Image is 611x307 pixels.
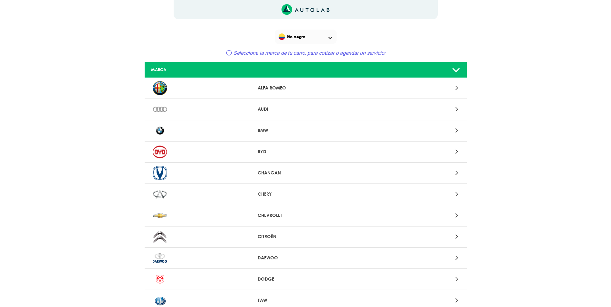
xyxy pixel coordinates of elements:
img: CHANGAN [153,166,167,180]
p: DODGE [258,276,353,283]
p: CITROËN [258,233,353,240]
p: CHEVROLET [258,212,353,219]
p: CHANGAN [258,170,353,176]
img: BYD [153,145,167,159]
p: FAW [258,297,353,304]
img: Flag of COLOMBIA [279,33,285,40]
div: MARCA [146,67,253,73]
p: BYD [258,148,353,155]
span: Selecciona la marca de tu carro, para cotizar o agendar un servicio: [234,50,386,56]
a: Link al sitio de autolab [282,6,329,12]
img: DAEWOO [153,251,167,265]
img: BMW [153,124,167,138]
img: ALFA ROMEO [153,81,167,95]
div: Flag of COLOMBIARio negro [275,30,337,44]
img: CHERY [153,187,167,201]
p: CHERY [258,191,353,198]
span: Rio negro [279,32,334,41]
img: AUDI [153,102,167,116]
img: CITROËN [153,230,167,244]
img: DODGE [153,272,167,286]
p: BMW [258,127,353,134]
p: AUDI [258,106,353,113]
p: ALFA ROMEO [258,85,353,91]
p: DAEWOO [258,255,353,261]
a: MARCA [145,62,467,78]
img: CHEVROLET [153,209,167,223]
